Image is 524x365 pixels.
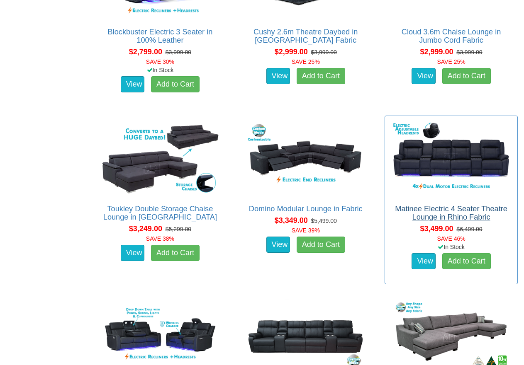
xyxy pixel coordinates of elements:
a: Add to Cart [442,68,491,85]
a: Add to Cart [297,237,345,253]
a: View [121,76,145,93]
font: SAVE 38% [146,235,174,242]
font: SAVE 30% [146,58,174,65]
del: $3,999.00 [311,49,337,56]
a: View [266,68,290,85]
img: Domino Modular Lounge in Fabric [244,120,368,196]
del: $5,499.00 [311,218,337,224]
span: $2,799.00 [129,48,162,56]
font: SAVE 25% [292,58,320,65]
a: View [266,237,290,253]
img: Toukley Double Storage Chaise Lounge in Fabric [98,120,222,196]
font: SAVE 25% [437,58,465,65]
font: SAVE 39% [292,227,320,234]
img: Matinee Electric 4 Seater Theatre Lounge in Rhino Fabric [389,120,513,196]
del: $3,999.00 [456,49,482,56]
span: $3,249.00 [129,225,162,233]
del: $6,499.00 [456,226,482,232]
a: Add to Cart [151,76,200,93]
span: $3,349.00 [275,216,308,225]
span: $3,499.00 [420,225,453,233]
a: Toukley Double Storage Chaise Lounge in [GEOGRAPHIC_DATA] [103,205,217,221]
div: In Stock [383,243,519,251]
font: SAVE 46% [437,235,465,242]
del: $3,999.00 [166,49,191,56]
a: View [412,253,436,270]
span: $2,999.00 [275,48,308,56]
a: Cushy 2.6m Theatre Daybed in [GEOGRAPHIC_DATA] Fabric [253,28,358,44]
a: Cloud 3.6m Chaise Lounge in Jumbo Cord Fabric [402,28,501,44]
del: $5,299.00 [166,226,191,232]
a: Matinee Electric 4 Seater Theatre Lounge in Rhino Fabric [395,205,507,221]
a: Domino Modular Lounge in Fabric [249,205,363,213]
span: $2,999.00 [420,48,453,56]
a: View [121,245,145,261]
div: In Stock [92,66,229,74]
a: Blockbuster Electric 3 Seater in 100% Leather [108,28,213,44]
a: Add to Cart [151,245,200,261]
a: Add to Cart [442,253,491,270]
a: Add to Cart [297,68,345,85]
a: View [412,68,436,85]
